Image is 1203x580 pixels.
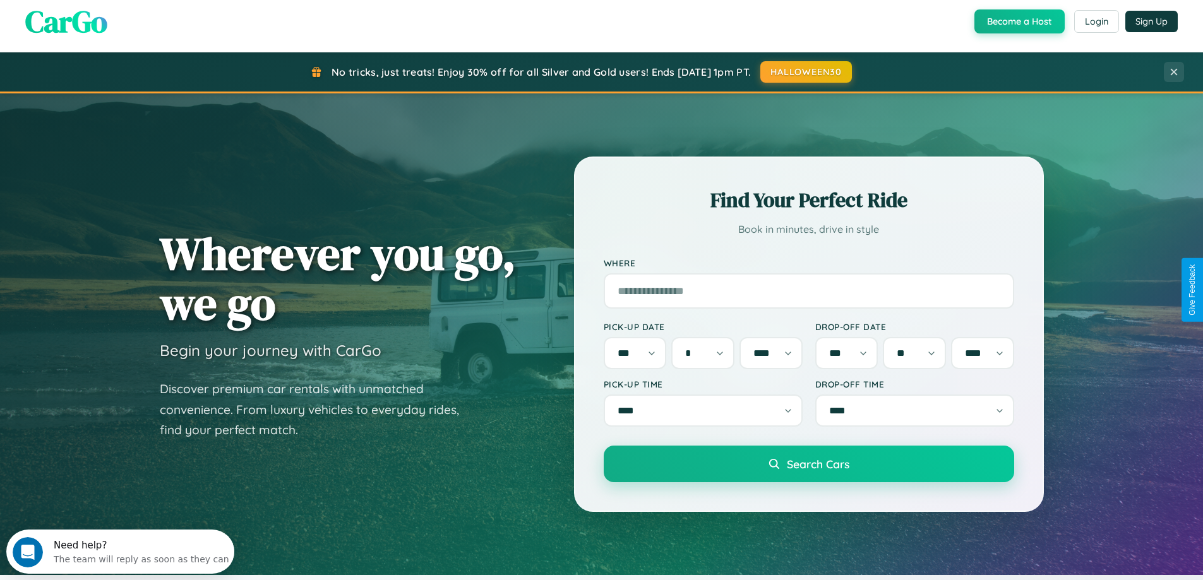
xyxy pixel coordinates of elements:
[787,457,849,471] span: Search Cars
[6,530,234,574] iframe: Intercom live chat discovery launcher
[604,220,1014,239] p: Book in minutes, drive in style
[1188,264,1197,316] div: Give Feedback
[604,446,1014,482] button: Search Cars
[604,257,1014,268] label: Where
[332,66,751,78] span: No tricks, just treats! Enjoy 30% off for all Silver and Gold users! Ends [DATE] 1pm PT.
[25,1,107,42] span: CarGo
[760,61,852,83] button: HALLOWEEN30
[604,379,803,389] label: Pick-up Time
[160,228,516,328] h1: Wherever you go, we go
[1074,10,1119,33] button: Login
[160,341,381,360] h3: Begin your journey with CarGo
[974,9,1065,33] button: Become a Host
[47,21,223,34] div: The team will reply as soon as they can
[604,186,1014,214] h2: Find Your Perfect Ride
[5,5,235,40] div: Open Intercom Messenger
[13,537,43,567] iframe: Intercom live chat
[47,11,223,21] div: Need help?
[815,321,1014,332] label: Drop-off Date
[1125,11,1178,32] button: Sign Up
[815,379,1014,389] label: Drop-off Time
[604,321,803,332] label: Pick-up Date
[160,379,476,441] p: Discover premium car rentals with unmatched convenience. From luxury vehicles to everyday rides, ...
